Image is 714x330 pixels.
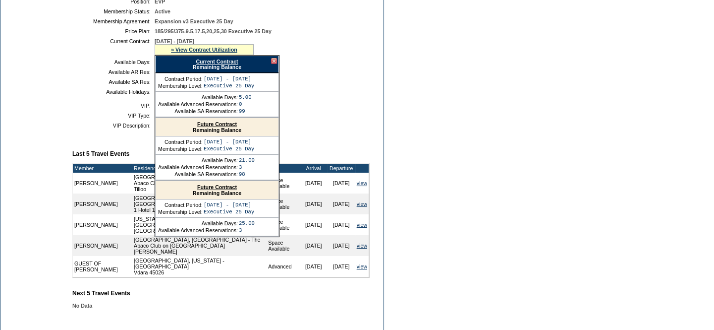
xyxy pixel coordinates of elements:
[328,194,355,214] td: [DATE]
[72,303,378,309] div: No Data
[267,173,299,194] td: Space Available
[204,202,254,208] td: [DATE] - [DATE]
[158,171,238,177] td: Available SA Reservations:
[158,146,203,152] td: Membership Level:
[76,18,151,24] td: Membership Agreement:
[267,214,299,235] td: Space Available
[357,264,367,269] a: view
[76,113,151,119] td: VIP Type:
[76,38,151,55] td: Current Contract:
[171,47,237,53] a: » View Contract Utilization
[158,83,203,89] td: Membership Level:
[132,214,267,235] td: [US_STATE][GEOGRAPHIC_DATA], [US_STATE][GEOGRAPHIC_DATA] [GEOGRAPHIC_DATA]
[197,184,237,190] a: Future Contract
[76,79,151,85] td: Available SA Res:
[239,164,255,170] td: 3
[158,94,238,100] td: Available Days:
[76,103,151,109] td: VIP:
[76,123,151,129] td: VIP Description:
[328,235,355,256] td: [DATE]
[158,209,203,215] td: Membership Level:
[328,164,355,173] td: Departure
[197,121,237,127] a: Future Contract
[300,214,328,235] td: [DATE]
[239,101,252,107] td: 0
[76,69,151,75] td: Available AR Res:
[328,173,355,194] td: [DATE]
[300,194,328,214] td: [DATE]
[73,256,132,277] td: GUEST OF [PERSON_NAME]
[239,171,255,177] td: 98
[132,235,267,256] td: [GEOGRAPHIC_DATA], [GEOGRAPHIC_DATA] - The Abaco Club on [GEOGRAPHIC_DATA] [PERSON_NAME]
[72,150,129,157] b: Last 5 Travel Events
[132,164,267,173] td: Residence
[204,209,254,215] td: Executive 25 Day
[357,180,367,186] a: view
[158,76,203,82] td: Contract Period:
[158,227,238,233] td: Available Advanced Reservations:
[158,164,238,170] td: Available Advanced Reservations:
[158,202,203,208] td: Contract Period:
[357,243,367,249] a: view
[239,108,252,114] td: 99
[156,118,278,136] div: Remaining Balance
[73,235,132,256] td: [PERSON_NAME]
[73,214,132,235] td: [PERSON_NAME]
[267,194,299,214] td: Space Available
[132,194,267,214] td: [GEOGRAPHIC_DATA], [US_STATE] - 1 [GEOGRAPHIC_DATA] 1 Hotel 1602
[158,101,238,107] td: Available Advanced Reservations:
[300,235,328,256] td: [DATE]
[267,235,299,256] td: Space Available
[300,256,328,277] td: [DATE]
[155,56,279,73] div: Remaining Balance
[132,173,267,194] td: [GEOGRAPHIC_DATA], [GEOGRAPHIC_DATA] - The Abaco Club on [GEOGRAPHIC_DATA] Tilloo
[267,256,299,277] td: Advanced
[76,8,151,14] td: Membership Status:
[158,108,238,114] td: Available SA Reservations:
[239,220,255,226] td: 25.00
[76,89,151,95] td: Available Holidays:
[73,194,132,214] td: [PERSON_NAME]
[156,181,278,199] div: Remaining Balance
[155,38,194,44] span: [DATE] - [DATE]
[158,139,203,145] td: Contract Period:
[239,227,255,233] td: 3
[196,59,238,65] a: Current Contract
[158,220,238,226] td: Available Days:
[300,164,328,173] td: Arrival
[73,173,132,194] td: [PERSON_NAME]
[267,164,299,173] td: Type
[158,157,238,163] td: Available Days:
[132,256,267,277] td: [GEOGRAPHIC_DATA], [US_STATE] - [GEOGRAPHIC_DATA] Vdara 45026
[204,76,254,82] td: [DATE] - [DATE]
[204,83,254,89] td: Executive 25 Day
[76,59,151,65] td: Available Days:
[300,173,328,194] td: [DATE]
[73,164,132,173] td: Member
[239,94,252,100] td: 5.00
[328,214,355,235] td: [DATE]
[204,139,254,145] td: [DATE] - [DATE]
[76,28,151,34] td: Price Plan:
[72,290,130,297] b: Next 5 Travel Events
[155,8,170,14] span: Active
[204,146,254,152] td: Executive 25 Day
[155,18,233,24] span: Expansion v3 Executive 25 Day
[328,256,355,277] td: [DATE]
[155,28,272,34] span: 185/295/375-9.5,17.5,20,25,30 Executive 25 Day
[357,222,367,228] a: view
[357,201,367,207] a: view
[239,157,255,163] td: 21.00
